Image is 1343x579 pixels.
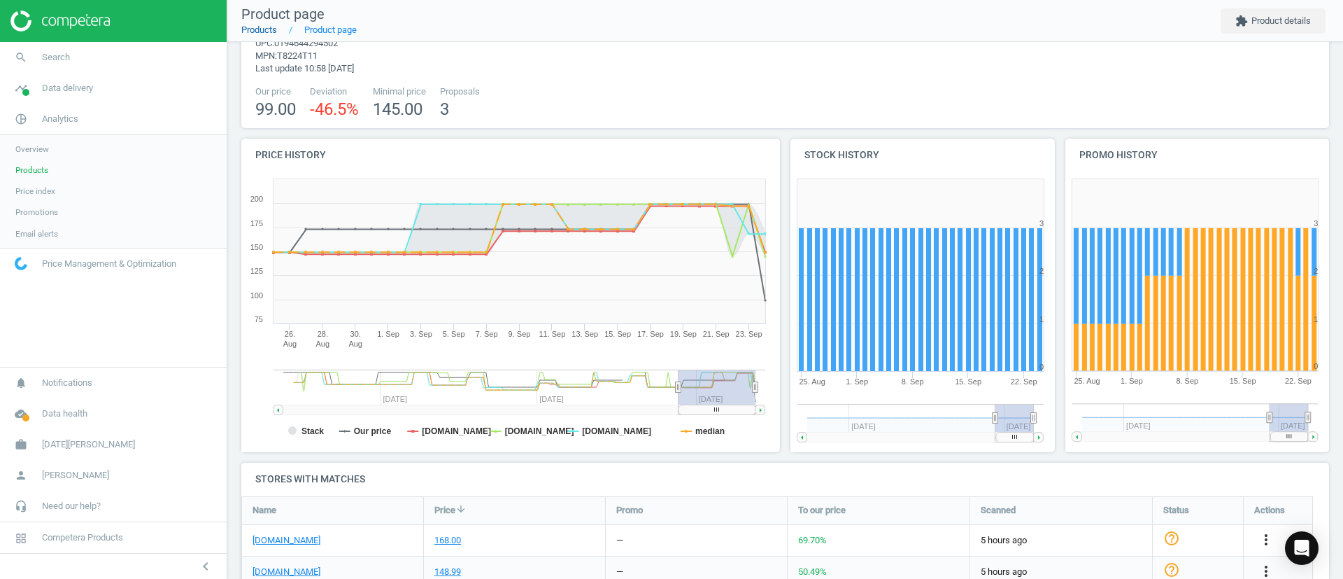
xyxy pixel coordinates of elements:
[42,500,101,512] span: Need our help?
[509,330,531,338] tspan: 9. Sep
[42,258,176,270] span: Price Management & Optimization
[8,462,34,489] i: person
[250,267,263,275] text: 125
[1065,139,1330,172] h4: Promo history
[377,330,399,338] tspan: 1. Sep
[250,243,263,251] text: 150
[250,195,263,203] text: 200
[637,330,664,338] tspan: 17. Sep
[798,566,827,577] span: 50.49 %
[301,426,324,436] tspan: Stack
[981,566,1142,578] span: 5 hours ago
[1039,219,1044,228] text: 3
[8,370,34,396] i: notifications
[15,165,48,176] span: Products
[902,377,924,386] tspan: 8. Sep
[846,377,868,386] tspan: 1. Sep
[310,85,359,98] span: Deviation
[241,25,277,35] a: Products
[1176,377,1198,386] tspan: 8. Sep
[304,25,357,35] a: Product page
[42,51,70,64] span: Search
[1039,267,1044,275] text: 2
[241,6,325,22] span: Product page
[373,85,426,98] span: Minimal price
[440,85,480,98] span: Proposals
[799,377,825,386] tspan: 25. Aug
[955,377,981,386] tspan: 15. Sep
[1011,377,1037,386] tspan: 22. Sep
[1163,530,1180,547] i: help_outline
[695,426,725,436] tspan: median
[42,377,92,389] span: Notifications
[350,330,361,338] tspan: 30.
[42,113,78,125] span: Analytics
[1221,8,1326,34] button: extensionProduct details
[316,340,330,348] tspan: Aug
[253,534,320,547] a: [DOMAIN_NAME]
[42,407,87,420] span: Data health
[241,463,1329,496] h4: Stores with matches
[1258,531,1274,550] button: more_vert
[255,99,296,119] span: 99.00
[1163,561,1180,578] i: help_outline
[443,330,465,338] tspan: 5. Sep
[42,438,135,451] span: [DATE][PERSON_NAME]
[277,50,318,61] span: T8224T11
[8,106,34,132] i: pie_chart_outlined
[285,330,295,338] tspan: 26.
[798,504,846,517] span: To our price
[1121,377,1143,386] tspan: 1. Sep
[1285,377,1312,386] tspan: 22. Sep
[274,38,338,48] span: 0194644294502
[410,330,432,338] tspan: 3. Sep
[15,228,58,239] span: Email alerts
[318,330,328,338] tspan: 28.
[798,535,827,545] span: 69.70 %
[283,340,297,348] tspan: Aug
[670,330,697,338] tspan: 19. Sep
[539,330,565,338] tspan: 11. Sep
[8,431,34,458] i: work
[1039,363,1044,371] text: 0
[1235,15,1248,27] i: extension
[616,566,623,578] div: —
[981,504,1016,517] span: Scanned
[1254,504,1285,517] span: Actions
[15,186,55,197] span: Price index
[42,531,123,544] span: Competera Products
[253,504,276,517] span: Name
[604,330,631,338] tspan: 15. Sep
[10,11,110,32] img: ajHJNr6hYgQAAAAASUVORK5CYII=
[1163,504,1189,517] span: Status
[1039,315,1044,323] text: 1
[8,493,34,519] i: headset_mic
[255,85,296,98] span: Our price
[253,566,320,578] a: [DOMAIN_NAME]
[434,566,461,578] div: 148.99
[8,44,34,71] i: search
[42,82,93,95] span: Data delivery
[703,330,730,338] tspan: 21. Sep
[8,75,34,102] i: timeline
[582,426,651,436] tspan: [DOMAIN_NAME]
[188,557,223,575] button: chevron_left
[1258,531,1274,548] i: more_vert
[310,99,359,119] span: -46.5 %
[241,139,780,172] h4: Price history
[1230,377,1256,386] tspan: 15. Sep
[1285,531,1319,565] div: Open Intercom Messenger
[354,426,392,436] tspan: Our price
[255,63,354,74] span: Last update 10:58 [DATE]
[790,139,1055,172] h4: Stock history
[255,50,277,61] span: mpn :
[1314,267,1318,275] text: 2
[15,144,49,155] span: Overview
[15,257,27,270] img: wGWNvw8QSZomAAAAABJRU5ErkJggg==
[348,340,362,348] tspan: Aug
[15,207,58,218] span: Promotions
[250,219,263,228] text: 175
[981,534,1142,547] span: 5 hours ago
[1314,363,1318,371] text: 0
[616,504,643,517] span: Promo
